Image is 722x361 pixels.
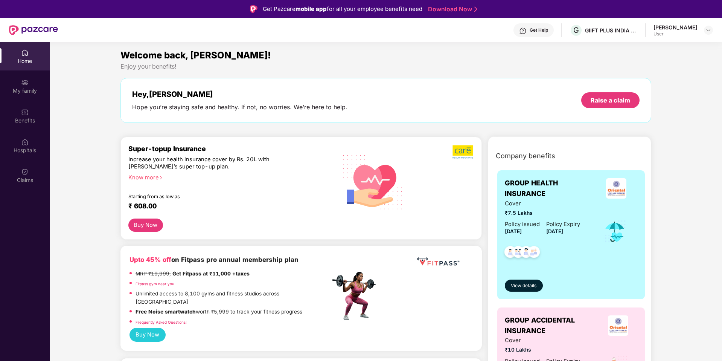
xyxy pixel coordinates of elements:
div: Know more [128,174,326,179]
img: fpp.png [330,270,382,323]
div: Starting from as low as [128,194,298,199]
img: svg+xml;base64,PHN2ZyBpZD0iSG9tZSIgeG1sbnM9Imh0dHA6Ly93d3cudzMub3JnLzIwMDAvc3ZnIiB3aWR0aD0iMjAiIG... [21,49,29,57]
b: Upto 45% off [129,256,171,263]
span: right [159,176,163,180]
img: svg+xml;base64,PHN2ZyB4bWxucz0iaHR0cDovL3d3dy53My5vcmcvMjAwMC9zdmciIHdpZHRoPSI0OC45NDMiIGhlaWdodD... [517,244,535,262]
img: svg+xml;base64,PHN2ZyB4bWxucz0iaHR0cDovL3d3dy53My5vcmcvMjAwMC9zdmciIHdpZHRoPSI0OC45MTUiIGhlaWdodD... [509,244,527,262]
strong: mobile app [296,5,327,12]
b: on Fitpass pro annual membership plan [129,256,299,263]
button: Buy Now [128,219,163,232]
img: svg+xml;base64,PHN2ZyB4bWxucz0iaHR0cDovL3d3dy53My5vcmcvMjAwMC9zdmciIHdpZHRoPSI0OC45NDMiIGhlaWdodD... [525,244,543,262]
button: Buy Now [129,328,166,342]
img: svg+xml;base64,PHN2ZyBpZD0iQ2xhaW0iIHhtbG5zPSJodHRwOi8vd3d3LnczLm9yZy8yMDAwL3N2ZyIgd2lkdGg9IjIwIi... [21,168,29,176]
img: svg+xml;base64,PHN2ZyBpZD0iSG9zcGl0YWxzIiB4bWxucz0iaHR0cDovL3d3dy53My5vcmcvMjAwMC9zdmciIHdpZHRoPS... [21,138,29,146]
img: svg+xml;base64,PHN2ZyBpZD0iSGVscC0zMngzMiIgeG1sbnM9Imh0dHA6Ly93d3cudzMub3JnLzIwMDAvc3ZnIiB3aWR0aD... [519,27,527,35]
span: G [573,26,579,35]
div: Policy Expiry [546,220,580,229]
button: View details [505,280,543,292]
img: Stroke [474,5,477,13]
div: ₹ 608.00 [128,202,323,211]
img: icon [603,219,627,244]
a: Frequently Asked Questions! [136,320,187,324]
img: b5dec4f62d2307b9de63beb79f102df3.png [452,145,474,159]
img: svg+xml;base64,PHN2ZyBpZD0iRHJvcGRvd24tMzJ4MzIiIHhtbG5zPSJodHRwOi8vd3d3LnczLm9yZy8yMDAwL3N2ZyIgd2... [705,27,711,33]
div: User [653,31,697,37]
div: Hope you’re staying safe and healthy. If not, no worries. We’re here to help. [132,103,347,111]
span: Company benefits [496,151,555,161]
div: Raise a claim [591,96,630,104]
strong: Free Noise smartwatch [136,309,196,315]
img: Logo [250,5,257,13]
div: GIIFT PLUS INDIA PRIVATE LIMITED [585,27,638,34]
img: insurerLogo [606,178,626,199]
span: Cover [505,199,580,208]
img: svg+xml;base64,PHN2ZyB4bWxucz0iaHR0cDovL3d3dy53My5vcmcvMjAwMC9zdmciIHdpZHRoPSI0OC45NDMiIGhlaWdodD... [501,244,519,262]
img: svg+xml;base64,PHN2ZyB3aWR0aD0iMjAiIGhlaWdodD0iMjAiIHZpZXdCb3g9IjAgMCAyMCAyMCIgZmlsbD0ibm9uZSIgeG... [21,79,29,86]
img: svg+xml;base64,PHN2ZyB4bWxucz0iaHR0cDovL3d3dy53My5vcmcvMjAwMC9zdmciIHhtbG5zOnhsaW5rPSJodHRwOi8vd3... [337,145,409,218]
div: Get Pazcare for all your employee benefits need [263,5,422,14]
div: Hey, [PERSON_NAME] [132,90,347,99]
span: Cover [505,336,580,345]
span: ₹10 Lakhs [505,346,580,354]
span: View details [511,282,536,289]
strong: Get Fitpass at ₹11,000 +taxes [172,271,250,277]
span: ₹7.5 Lakhs [505,209,580,217]
span: Welcome back, [PERSON_NAME]! [120,50,271,61]
div: [PERSON_NAME] [653,24,697,31]
div: Enjoy your benefits! [120,63,652,70]
a: Download Now [428,5,475,13]
img: svg+xml;base64,PHN2ZyBpZD0iQmVuZWZpdHMiIHhtbG5zPSJodHRwOi8vd3d3LnczLm9yZy8yMDAwL3N2ZyIgd2lkdGg9Ij... [21,109,29,116]
a: Fitpass gym near you [136,281,174,286]
span: [DATE] [546,228,563,234]
img: fppp.png [416,255,461,269]
div: Get Help [530,27,548,33]
img: insurerLogo [608,315,628,336]
del: MRP ₹19,999, [136,271,171,277]
span: [DATE] [505,228,522,234]
div: Increase your health insurance cover by Rs. 20L with [PERSON_NAME]’s super top-up plan. [128,156,297,171]
p: worth ₹5,999 to track your fitness progress [136,308,302,316]
img: New Pazcare Logo [9,25,58,35]
span: GROUP ACCIDENTAL INSURANCE [505,315,599,337]
span: GROUP HEALTH INSURANCE [505,178,595,199]
div: Policy issued [505,220,540,229]
p: Unlimited access to 8,100 gyms and fitness studios across [GEOGRAPHIC_DATA] [136,290,330,306]
div: Super-topup Insurance [128,145,330,153]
